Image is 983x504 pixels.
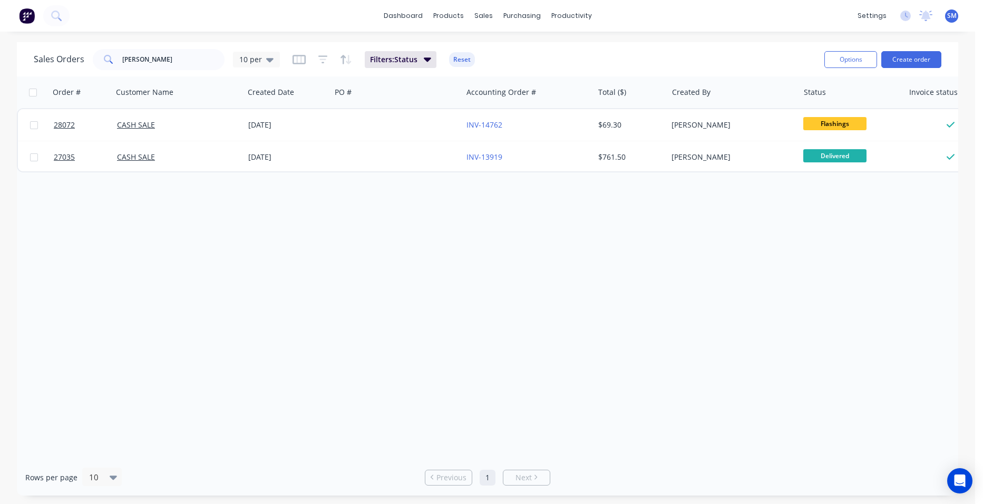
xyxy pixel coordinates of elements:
[498,8,546,24] div: purchasing
[117,152,155,162] a: CASH SALE
[824,51,877,68] button: Options
[803,117,867,130] span: Flashings
[947,468,972,493] div: Open Intercom Messenger
[436,472,466,483] span: Previous
[421,470,554,486] ul: Pagination
[881,51,941,68] button: Create order
[425,472,472,483] a: Previous page
[515,472,532,483] span: Next
[672,87,711,98] div: Created By
[54,152,75,162] span: 27035
[466,87,536,98] div: Accounting Order #
[598,120,660,130] div: $69.30
[480,470,495,486] a: Page 1 is your current page
[34,54,84,64] h1: Sales Orders
[449,52,475,67] button: Reset
[54,120,75,130] span: 28072
[117,120,155,130] a: CASH SALE
[365,51,436,68] button: Filters:Status
[466,120,502,130] a: INV-14762
[852,8,892,24] div: settings
[335,87,352,98] div: PO #
[803,149,867,162] span: Delivered
[947,11,957,21] span: SM
[25,472,77,483] span: Rows per page
[54,109,117,141] a: 28072
[19,8,35,24] img: Factory
[598,87,626,98] div: Total ($)
[909,87,958,98] div: Invoice status
[469,8,498,24] div: sales
[122,49,225,70] input: Search...
[804,87,826,98] div: Status
[598,152,660,162] div: $761.50
[503,472,550,483] a: Next page
[239,54,262,65] span: 10 per
[546,8,597,24] div: productivity
[248,152,327,162] div: [DATE]
[378,8,428,24] a: dashboard
[671,152,789,162] div: [PERSON_NAME]
[116,87,173,98] div: Customer Name
[466,152,502,162] a: INV-13919
[54,141,117,173] a: 27035
[671,120,789,130] div: [PERSON_NAME]
[248,120,327,130] div: [DATE]
[53,87,81,98] div: Order #
[248,87,294,98] div: Created Date
[370,54,417,65] span: Filters: Status
[428,8,469,24] div: products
